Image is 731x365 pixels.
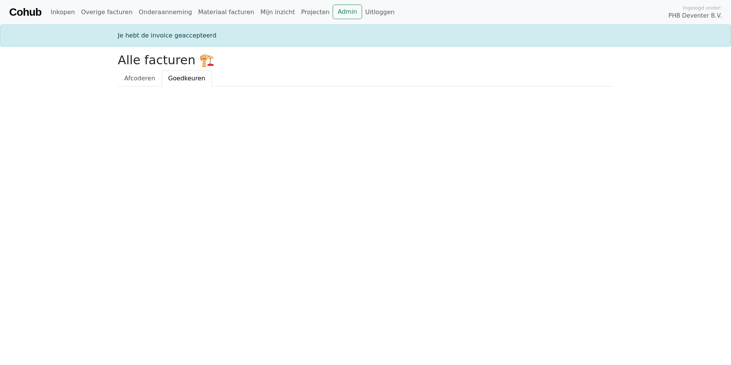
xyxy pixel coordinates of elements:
[47,5,78,20] a: Inkopen
[9,3,41,21] a: Cohub
[113,31,618,40] div: Je hebt de invoice geaccepteerd
[136,5,195,20] a: Onderaanneming
[257,5,298,20] a: Mijn inzicht
[78,5,136,20] a: Overige facturen
[118,53,613,67] h2: Alle facturen 🏗️
[195,5,257,20] a: Materiaal facturen
[683,4,722,11] span: Ingelogd onder:
[118,70,162,86] a: Afcoderen
[298,5,333,20] a: Projecten
[668,11,722,20] span: PHB Deventer B.V.
[162,70,212,86] a: Goedkeuren
[124,75,155,82] span: Afcoderen
[362,5,398,20] a: Uitloggen
[333,5,362,19] a: Admin
[168,75,205,82] span: Goedkeuren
